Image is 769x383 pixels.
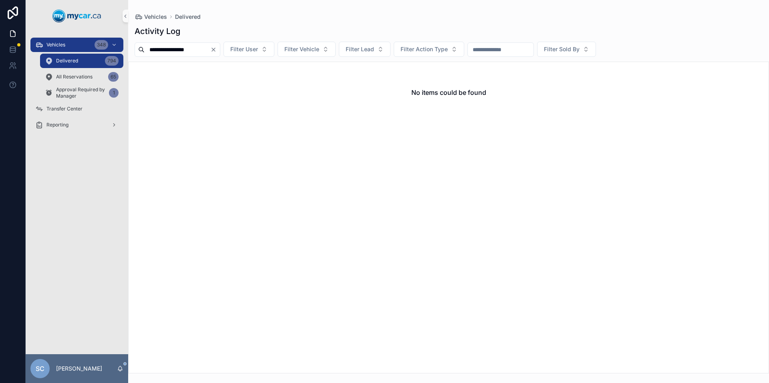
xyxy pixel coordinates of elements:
span: Filter Lead [346,45,374,53]
button: Select Button [223,42,274,57]
span: Vehicles [144,13,167,21]
span: SC [36,364,44,373]
button: Select Button [339,42,391,57]
button: Select Button [278,42,336,57]
img: App logo [52,10,101,22]
a: Approval Required by Manager1 [40,86,123,100]
button: Clear [210,46,220,53]
span: Approval Required by Manager [56,86,106,99]
span: Filter Vehicle [284,45,319,53]
a: Delivered794 [40,54,123,68]
span: Filter Sold By [544,45,580,53]
span: Filter Action Type [401,45,448,53]
a: All Reservations65 [40,70,123,84]
button: Select Button [394,42,464,57]
button: Select Button [537,42,596,57]
span: Vehicles [46,42,65,48]
a: Delivered [175,13,201,21]
span: Delivered [56,58,78,64]
span: Transfer Center [46,106,83,112]
div: 65 [108,72,119,82]
span: Reporting [46,122,68,128]
div: 794 [105,56,119,66]
div: scrollable content [26,32,128,142]
span: Filter User [230,45,258,53]
h1: Activity Log [135,26,180,37]
a: Vehicles [135,13,167,21]
span: All Reservations [56,74,93,80]
a: Transfer Center [30,102,123,116]
h2: No items could be found [411,88,486,97]
a: Vehicles348 [30,38,123,52]
div: 1 [109,88,119,98]
div: 348 [95,40,108,50]
p: [PERSON_NAME] [56,365,102,373]
a: Reporting [30,118,123,132]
